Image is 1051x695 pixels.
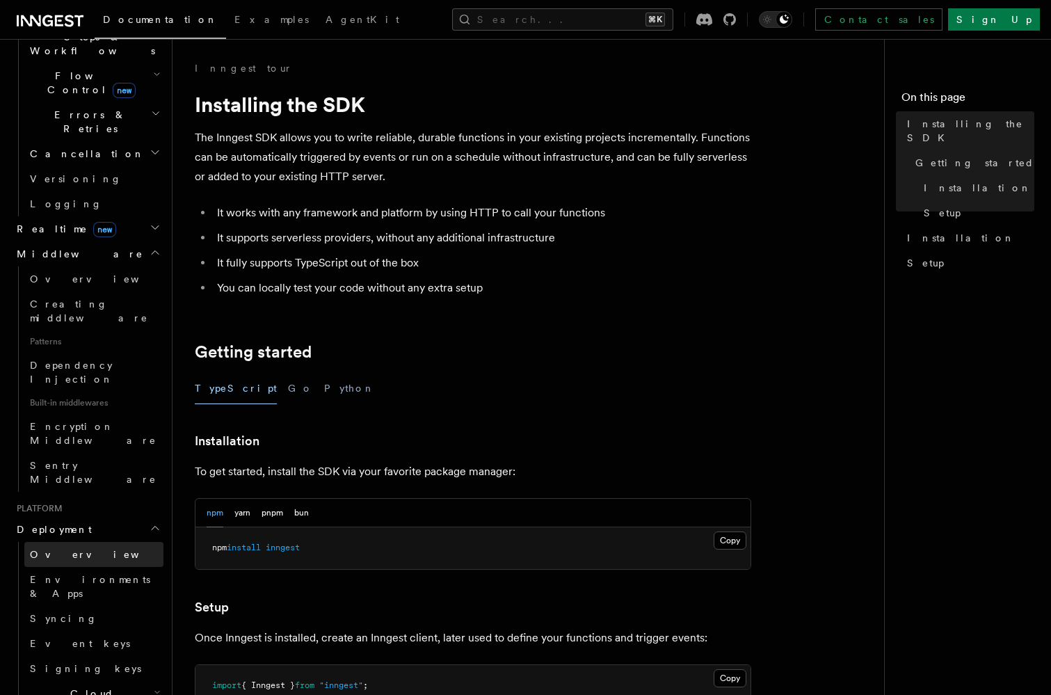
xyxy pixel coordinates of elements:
a: Sentry Middleware [24,453,163,492]
span: Setup [907,256,944,270]
span: { Inngest } [241,680,295,690]
span: Platform [11,503,63,514]
button: Copy [714,669,746,687]
li: It supports serverless providers, without any additional infrastructure [213,228,751,248]
button: Steps & Workflows [24,24,163,63]
a: Inngest tour [195,61,292,75]
li: It fully supports TypeScript out of the box [213,253,751,273]
a: Encryption Middleware [24,414,163,453]
span: Environments & Apps [30,574,150,599]
h4: On this page [901,89,1034,111]
button: npm [207,499,223,527]
span: Flow Control [24,69,153,97]
a: Getting started [910,150,1034,175]
span: npm [212,543,227,552]
span: "inngest" [319,680,363,690]
button: TypeScript [195,373,277,404]
button: Deployment [11,517,163,542]
span: Setup [924,206,961,220]
a: Setup [901,250,1034,275]
span: Documentation [103,14,218,25]
a: Contact sales [815,8,942,31]
div: Middleware [11,266,163,492]
span: new [93,222,116,237]
span: install [227,543,261,552]
a: Setup [918,200,1034,225]
button: Realtimenew [11,216,163,241]
button: bun [294,499,309,527]
a: Installation [918,175,1034,200]
span: Sentry Middleware [30,460,157,485]
button: Toggle dark mode [759,11,792,28]
p: The Inngest SDK allows you to write reliable, durable functions in your existing projects increme... [195,128,751,186]
a: Installing the SDK [901,111,1034,150]
a: Overview [24,542,163,567]
li: You can locally test your code without any extra setup [213,278,751,298]
a: Installation [901,225,1034,250]
button: Middleware [11,241,163,266]
span: Steps & Workflows [24,30,155,58]
span: Built-in middlewares [24,392,163,414]
span: Signing keys [30,663,141,674]
span: Logging [30,198,102,209]
span: Dependency Injection [30,360,113,385]
span: Syncing [30,613,97,624]
a: Sign Up [948,8,1040,31]
h1: Installing the SDK [195,92,751,117]
span: AgentKit [326,14,399,25]
a: Signing keys [24,656,163,681]
span: Encryption Middleware [30,421,157,446]
span: Installation [907,231,1015,245]
span: Errors & Retries [24,108,151,136]
span: Event keys [30,638,130,649]
span: Versioning [30,173,122,184]
li: It works with any framework and platform by using HTTP to call your functions [213,203,751,223]
button: Search...⌘K [452,8,673,31]
span: Middleware [11,247,143,261]
span: Creating middleware [30,298,148,323]
a: Getting started [195,342,312,362]
span: ; [363,680,368,690]
button: Errors & Retries [24,102,163,141]
button: yarn [234,499,250,527]
span: Overview [30,549,173,560]
button: Go [288,373,313,404]
a: Syncing [24,606,163,631]
span: Getting started [915,156,1034,170]
span: Examples [234,14,309,25]
a: Examples [226,4,317,38]
a: Versioning [24,166,163,191]
a: Setup [195,598,229,617]
span: import [212,680,241,690]
button: Flow Controlnew [24,63,163,102]
span: Realtime [11,222,116,236]
a: Event keys [24,631,163,656]
a: Overview [24,266,163,291]
p: To get started, install the SDK via your favorite package manager: [195,462,751,481]
p: Once Inngest is installed, create an Inngest client, later used to define your functions and trig... [195,628,751,648]
button: pnpm [262,499,283,527]
span: inngest [266,543,300,552]
span: Patterns [24,330,163,353]
a: Creating middleware [24,291,163,330]
span: Deployment [11,522,92,536]
button: Python [324,373,375,404]
span: new [113,83,136,98]
span: Overview [30,273,173,285]
kbd: ⌘K [645,13,665,26]
a: AgentKit [317,4,408,38]
button: Cancellation [24,141,163,166]
a: Installation [195,431,259,451]
a: Logging [24,191,163,216]
button: Copy [714,532,746,550]
span: Cancellation [24,147,145,161]
span: Installing the SDK [907,117,1034,145]
span: Installation [924,181,1032,195]
a: Documentation [95,4,226,39]
span: from [295,680,314,690]
a: Environments & Apps [24,567,163,606]
a: Dependency Injection [24,353,163,392]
